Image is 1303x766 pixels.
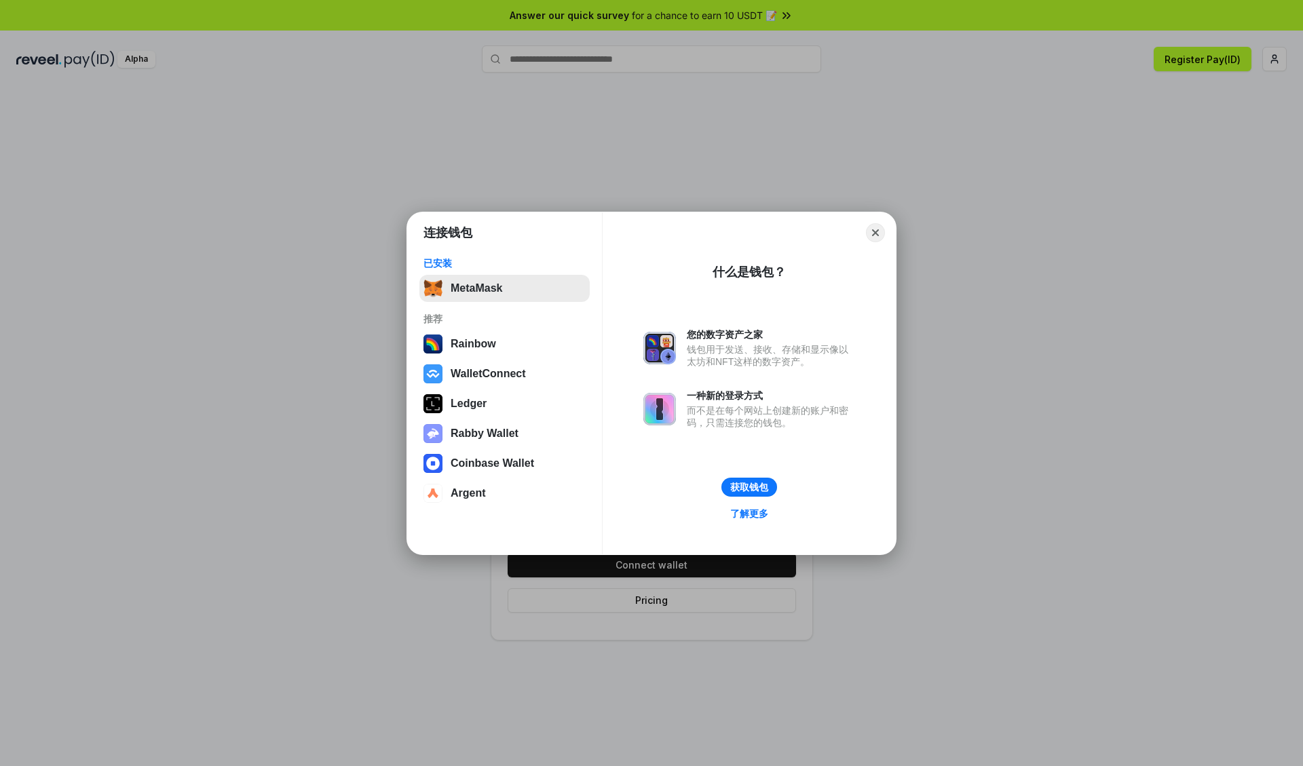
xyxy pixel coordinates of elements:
[419,480,590,507] button: Argent
[451,368,526,380] div: WalletConnect
[687,343,855,368] div: 钱包用于发送、接收、存储和显示像以太坊和NFT这样的数字资产。
[419,275,590,302] button: MetaMask
[643,393,676,425] img: svg+xml,%3Csvg%20xmlns%3D%22http%3A%2F%2Fwww.w3.org%2F2000%2Fsvg%22%20fill%3D%22none%22%20viewBox...
[713,264,786,280] div: 什么是钱包？
[419,390,590,417] button: Ledger
[423,225,472,241] h1: 连接钱包
[419,360,590,387] button: WalletConnect
[721,478,777,497] button: 获取钱包
[423,484,442,503] img: svg+xml,%3Csvg%20width%3D%2228%22%20height%3D%2228%22%20viewBox%3D%220%200%2028%2028%22%20fill%3D...
[451,427,518,440] div: Rabby Wallet
[423,454,442,473] img: svg+xml,%3Csvg%20width%3D%2228%22%20height%3D%2228%22%20viewBox%3D%220%200%2028%2028%22%20fill%3D...
[451,338,496,350] div: Rainbow
[687,404,855,429] div: 而不是在每个网站上创建新的账户和密码，只需连接您的钱包。
[423,424,442,443] img: svg+xml,%3Csvg%20xmlns%3D%22http%3A%2F%2Fwww.w3.org%2F2000%2Fsvg%22%20fill%3D%22none%22%20viewBox...
[423,364,442,383] img: svg+xml,%3Csvg%20width%3D%2228%22%20height%3D%2228%22%20viewBox%3D%220%200%2028%2028%22%20fill%3D...
[687,389,855,402] div: 一种新的登录方式
[730,508,768,520] div: 了解更多
[730,481,768,493] div: 获取钱包
[419,420,590,447] button: Rabby Wallet
[423,334,442,353] img: svg+xml,%3Csvg%20width%3D%22120%22%20height%3D%22120%22%20viewBox%3D%220%200%20120%20120%22%20fil...
[451,398,487,410] div: Ledger
[866,223,885,242] button: Close
[423,279,442,298] img: svg+xml,%3Csvg%20fill%3D%22none%22%20height%3D%2233%22%20viewBox%3D%220%200%2035%2033%22%20width%...
[451,457,534,470] div: Coinbase Wallet
[419,330,590,358] button: Rainbow
[423,257,586,269] div: 已安装
[643,332,676,364] img: svg+xml,%3Csvg%20xmlns%3D%22http%3A%2F%2Fwww.w3.org%2F2000%2Fsvg%22%20fill%3D%22none%22%20viewBox...
[451,282,502,294] div: MetaMask
[687,328,855,341] div: 您的数字资产之家
[722,505,776,522] a: 了解更多
[423,394,442,413] img: svg+xml,%3Csvg%20xmlns%3D%22http%3A%2F%2Fwww.w3.org%2F2000%2Fsvg%22%20width%3D%2228%22%20height%3...
[423,313,586,325] div: 推荐
[419,450,590,477] button: Coinbase Wallet
[451,487,486,499] div: Argent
